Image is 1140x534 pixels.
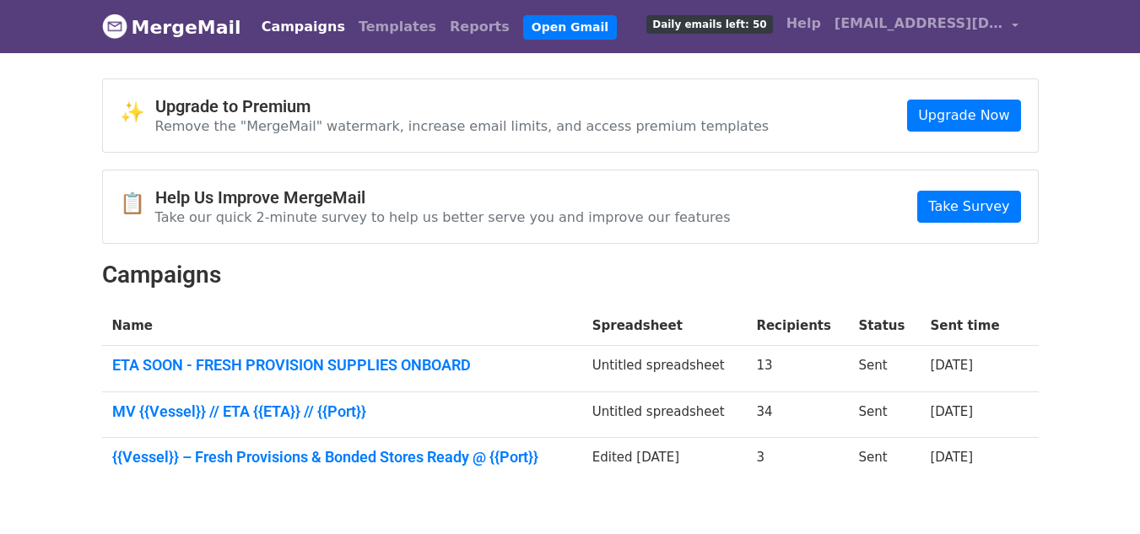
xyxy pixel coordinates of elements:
a: Daily emails left: 50 [640,7,779,40]
h4: Help Us Improve MergeMail [155,187,731,208]
th: Sent time [920,306,1016,346]
a: Take Survey [917,191,1020,223]
iframe: Chat Widget [1056,453,1140,534]
a: [DATE] [930,450,973,465]
td: 3 [746,438,848,483]
a: Upgrade Now [907,100,1020,132]
span: [EMAIL_ADDRESS][DOMAIN_NAME] [835,13,1003,34]
a: [DATE] [930,358,973,373]
a: MV {{Vessel}} // ETA {{ETA}} // {{Port}} [112,402,572,421]
h4: Upgrade to Premium [155,96,770,116]
td: Sent [849,391,921,438]
a: Templates [352,10,443,44]
p: Remove the "MergeMail" watermark, increase email limits, and access premium templates [155,117,770,135]
td: Untitled spreadsheet [582,346,747,392]
span: 📋 [120,191,155,216]
h2: Campaigns [102,261,1039,289]
a: [EMAIL_ADDRESS][DOMAIN_NAME] [828,7,1025,46]
td: Sent [849,346,921,392]
a: MergeMail [102,9,241,45]
a: [DATE] [930,404,973,419]
th: Name [102,306,582,346]
a: {{Vessel}} – Fresh Provisions & Bonded Stores Ready @ {{Port}} [112,448,572,467]
th: Recipients [746,306,848,346]
a: Reports [443,10,516,44]
th: Spreadsheet [582,306,747,346]
td: Sent [849,438,921,483]
a: Campaigns [255,10,352,44]
td: Untitled spreadsheet [582,391,747,438]
span: ✨ [120,100,155,125]
th: Status [849,306,921,346]
p: Take our quick 2-minute survey to help us better serve you and improve our features [155,208,731,226]
a: Help [780,7,828,40]
span: Daily emails left: 50 [646,15,772,34]
td: Edited [DATE] [582,438,747,483]
td: 13 [746,346,848,392]
a: ETA SOON - FRESH PROVISION SUPPLIES ONBOARD [112,356,572,375]
a: Open Gmail [523,15,617,40]
img: MergeMail logo [102,13,127,39]
td: 34 [746,391,848,438]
